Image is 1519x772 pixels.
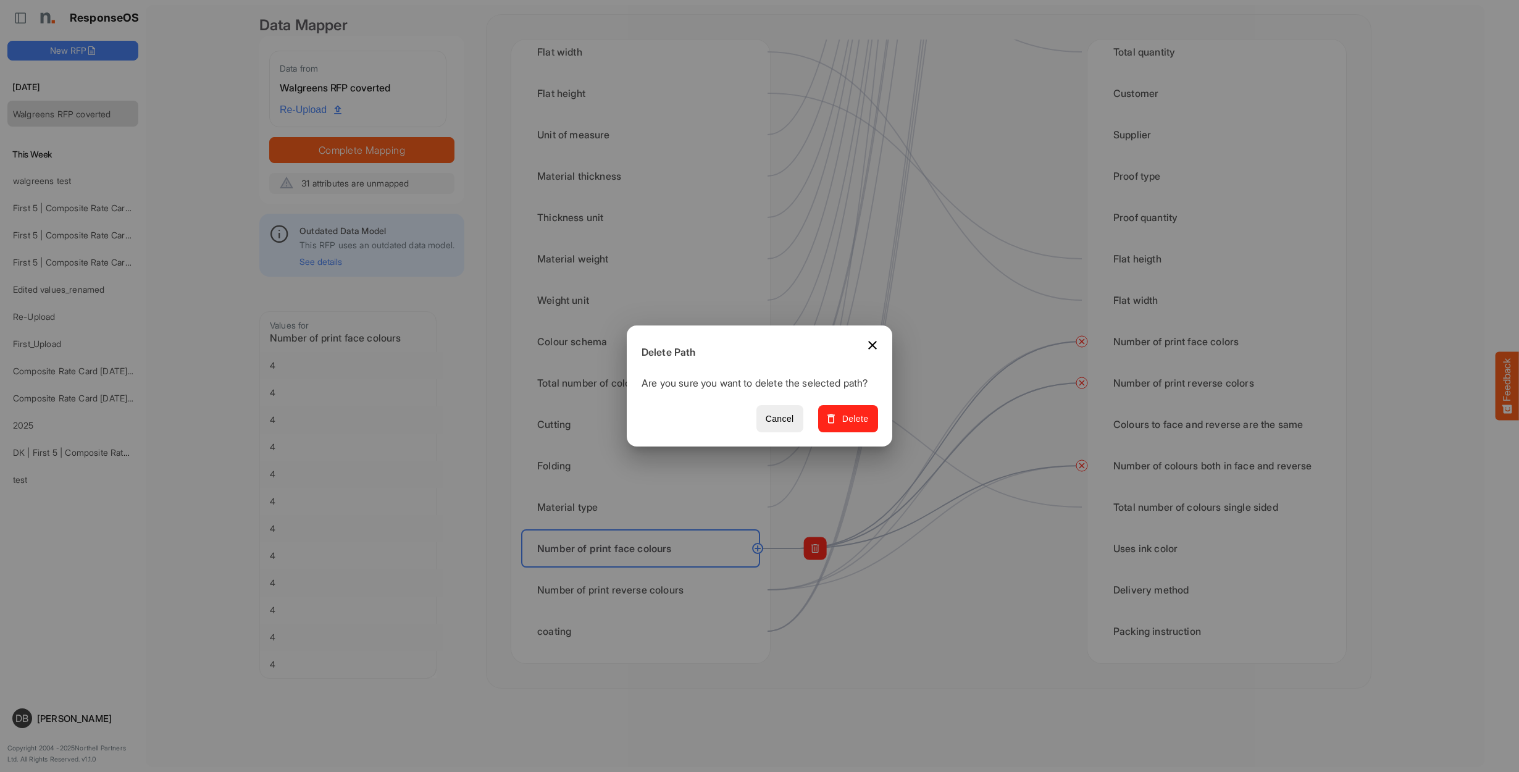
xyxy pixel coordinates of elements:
button: Close dialog [858,330,887,360]
span: Cancel [766,411,794,427]
span: Delete [827,411,869,427]
button: Cancel [756,405,803,433]
p: Are you sure you want to delete the selected path? [642,376,868,395]
button: Delete [818,405,878,433]
h6: Delete Path [642,345,868,361]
